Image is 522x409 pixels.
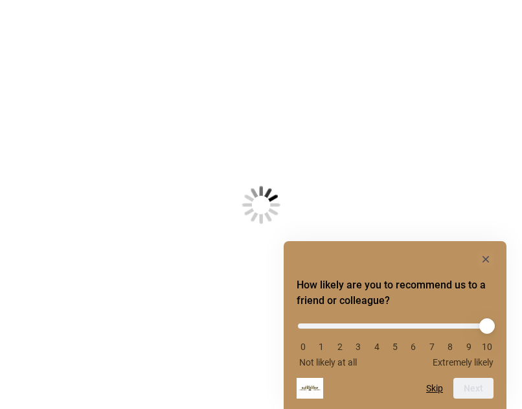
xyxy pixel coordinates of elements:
li: 8 [444,342,457,352]
li: 9 [462,342,475,352]
button: Next question [453,378,494,399]
div: How likely are you to recommend us to a friend or colleague? Select an option from 0 to 10, with ... [297,314,494,368]
span: Extremely likely [433,357,494,368]
li: 7 [426,342,438,352]
div: How likely are you to recommend us to a friend or colleague? Select an option from 0 to 10, with ... [297,251,494,399]
button: Hide survey [478,251,494,267]
span: Not likely at all [299,357,357,368]
li: 6 [407,342,420,352]
li: 0 [297,342,310,352]
li: 2 [334,342,346,352]
img: Loading [178,122,344,288]
li: 4 [370,342,383,352]
li: 5 [389,342,402,352]
li: 1 [315,342,328,352]
li: 10 [481,342,494,352]
h2: How likely are you to recommend us to a friend or colleague? Select an option from 0 to 10, with ... [297,277,494,309]
button: Skip [426,383,443,393]
li: 3 [352,342,365,352]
